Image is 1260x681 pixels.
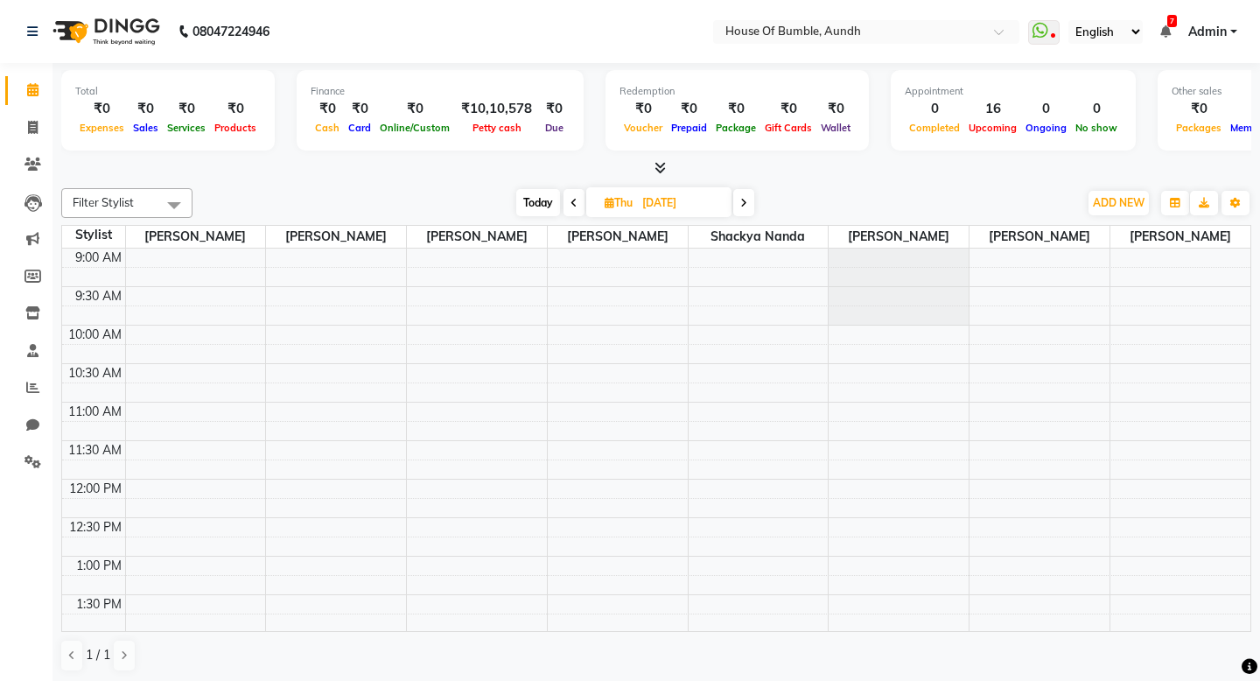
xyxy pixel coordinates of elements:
span: [PERSON_NAME] [829,226,969,248]
div: ₹0 [163,99,210,119]
span: Completed [905,122,964,134]
span: No show [1071,122,1122,134]
input: 2025-09-04 [637,190,724,216]
div: Total [75,84,261,99]
span: [PERSON_NAME] [407,226,547,248]
div: ₹0 [711,99,760,119]
span: Package [711,122,760,134]
span: [PERSON_NAME] [266,226,406,248]
div: ₹0 [311,99,344,119]
div: 11:00 AM [65,403,125,421]
span: Petty cash [468,122,526,134]
div: 16 [964,99,1021,119]
span: Packages [1172,122,1226,134]
div: 12:30 PM [66,518,125,537]
div: 1:30 PM [73,595,125,614]
div: 1:00 PM [73,557,125,575]
div: Appointment [905,84,1122,99]
span: Thu [600,196,637,209]
div: ₹0 [1172,99,1226,119]
span: Services [163,122,210,134]
div: ₹0 [816,99,855,119]
span: Sales [129,122,163,134]
div: ₹0 [210,99,261,119]
div: 12:00 PM [66,480,125,498]
span: Cash [311,122,344,134]
div: 10:00 AM [65,326,125,344]
span: Today [516,189,560,216]
div: ₹10,10,578 [454,99,539,119]
span: Prepaid [667,122,711,134]
span: Ongoing [1021,122,1071,134]
span: [PERSON_NAME] [969,226,1109,248]
span: ADD NEW [1093,196,1144,209]
span: Shackya Nanda [689,226,829,248]
span: Products [210,122,261,134]
div: 9:00 AM [72,249,125,267]
div: Redemption [619,84,855,99]
div: ₹0 [129,99,163,119]
div: 0 [1071,99,1122,119]
img: logo [45,7,164,56]
span: Expenses [75,122,129,134]
span: Card [344,122,375,134]
span: Admin [1188,23,1227,41]
span: Upcoming [964,122,1021,134]
div: ₹0 [75,99,129,119]
div: 10:30 AM [65,364,125,383]
div: ₹0 [619,99,667,119]
div: ₹0 [667,99,711,119]
div: 9:30 AM [72,287,125,305]
div: Finance [311,84,570,99]
div: Stylist [62,226,125,244]
div: ₹0 [344,99,375,119]
div: ₹0 [760,99,816,119]
span: Due [541,122,568,134]
div: 11:30 AM [65,441,125,460]
a: 7 [1160,24,1171,39]
div: ₹0 [539,99,570,119]
span: [PERSON_NAME] [126,226,266,248]
span: [PERSON_NAME] [548,226,688,248]
b: 08047224946 [192,7,269,56]
span: Filter Stylist [73,195,134,209]
span: Gift Cards [760,122,816,134]
span: Online/Custom [375,122,454,134]
span: 7 [1167,15,1177,27]
span: [PERSON_NAME] [1110,226,1250,248]
div: 0 [905,99,964,119]
span: 1 / 1 [86,646,110,664]
button: ADD NEW [1088,191,1149,215]
span: Wallet [816,122,855,134]
div: ₹0 [375,99,454,119]
span: Voucher [619,122,667,134]
div: 0 [1021,99,1071,119]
